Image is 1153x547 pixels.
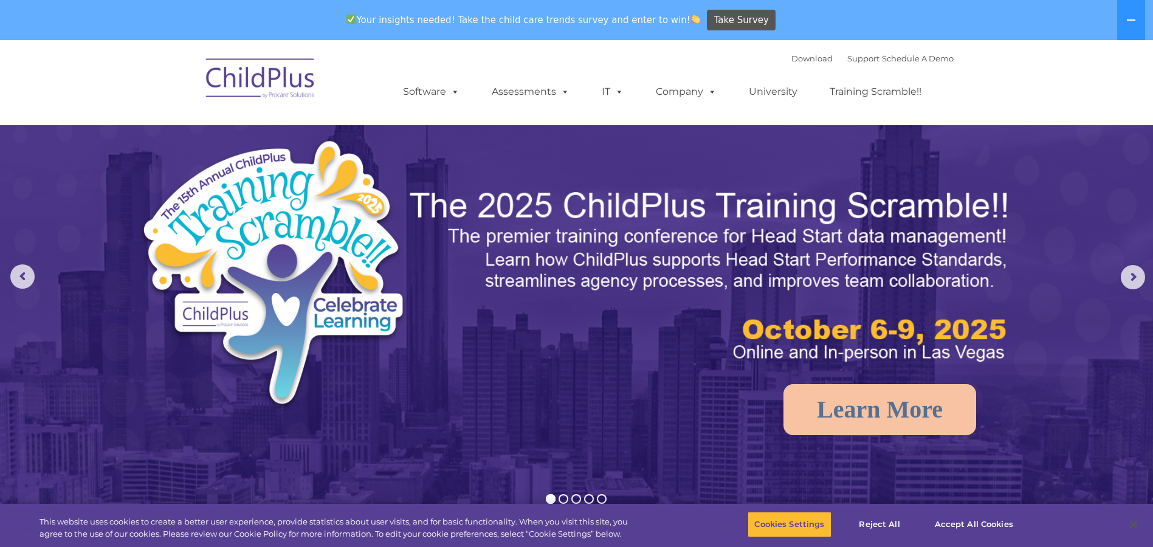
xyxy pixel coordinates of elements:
[748,512,831,537] button: Cookies Settings
[40,516,634,540] div: This website uses cookies to create a better user experience, provide statistics about user visit...
[169,130,221,139] span: Phone number
[882,53,954,63] a: Schedule A Demo
[480,80,582,104] a: Assessments
[169,80,206,89] span: Last name
[714,10,769,31] span: Take Survey
[1120,511,1147,538] button: Close
[791,53,954,63] font: |
[737,80,810,104] a: University
[590,80,636,104] a: IT
[928,512,1020,537] button: Accept All Cookies
[842,512,918,537] button: Reject All
[707,10,776,31] a: Take Survey
[847,53,879,63] a: Support
[691,15,700,24] img: 👏
[791,53,833,63] a: Download
[817,80,934,104] a: Training Scramble!!
[391,80,472,104] a: Software
[644,80,729,104] a: Company
[342,8,706,32] span: Your insights needed! Take the child care trends survey and enter to win!
[346,15,356,24] img: ✅
[783,384,976,435] a: Learn More
[200,50,322,111] img: ChildPlus by Procare Solutions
